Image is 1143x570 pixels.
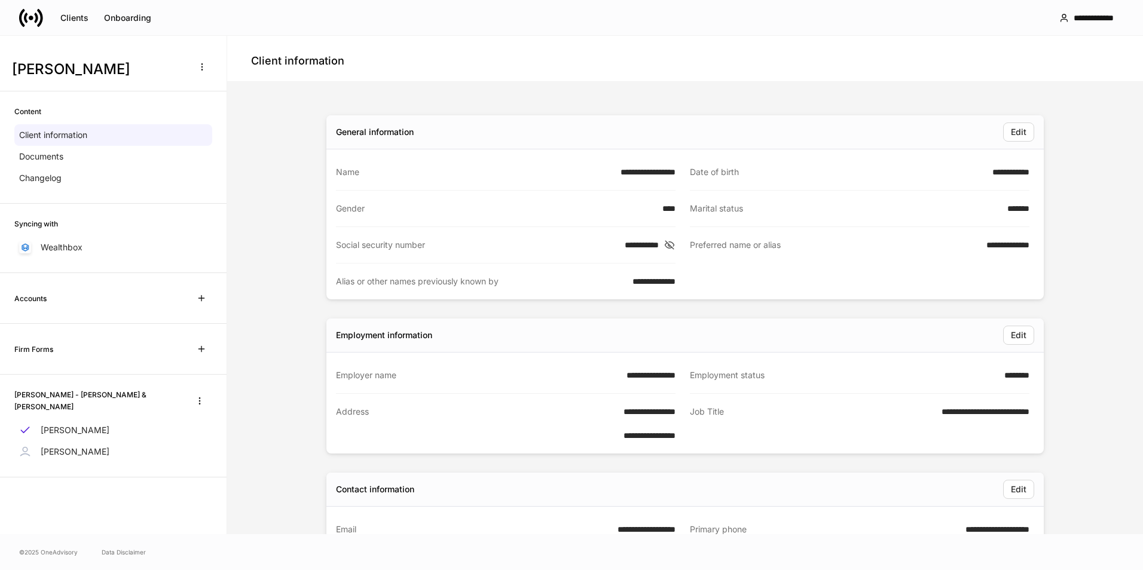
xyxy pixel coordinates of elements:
div: Clients [60,14,88,22]
div: Name [336,166,613,178]
div: Address [336,406,616,442]
p: Client information [19,129,87,141]
p: Changelog [19,172,62,184]
h3: [PERSON_NAME] [12,60,185,79]
p: Wealthbox [41,241,82,253]
div: Social security number [336,239,618,251]
button: Edit [1003,326,1034,345]
a: Changelog [14,167,212,189]
div: Contact information [336,483,414,495]
div: Primary phone [690,523,958,535]
h6: [PERSON_NAME] - [PERSON_NAME] & [PERSON_NAME] [14,389,178,412]
div: Edit [1011,485,1026,494]
a: [PERSON_NAME] [14,441,212,462]
div: Date of birth [690,166,985,178]
a: Data Disclaimer [102,547,146,557]
p: [PERSON_NAME] [41,424,109,436]
p: [PERSON_NAME] [41,446,109,458]
a: [PERSON_NAME] [14,419,212,441]
button: Edit [1003,480,1034,499]
h6: Firm Forms [14,344,53,355]
button: Onboarding [96,8,159,27]
div: Employer name [336,369,619,381]
h4: Client information [251,54,344,68]
div: Alias or other names previously known by [336,275,625,287]
a: Client information [14,124,212,146]
div: Job Title [690,406,934,442]
h6: Content [14,106,41,117]
span: © 2025 OneAdvisory [19,547,78,557]
div: Preferred name or alias [690,239,979,252]
div: Email [336,523,610,535]
a: Documents [14,146,212,167]
div: Employment information [336,329,432,341]
div: Onboarding [104,14,151,22]
h6: Syncing with [14,218,58,229]
button: Clients [53,8,96,27]
div: Gender [336,203,655,214]
h6: Accounts [14,293,47,304]
button: Edit [1003,122,1034,142]
div: Employment status [690,369,997,381]
div: Marital status [690,203,1000,214]
div: Edit [1011,331,1026,339]
p: Documents [19,151,63,163]
div: General information [336,126,414,138]
div: Edit [1011,128,1026,136]
a: Wealthbox [14,237,212,258]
